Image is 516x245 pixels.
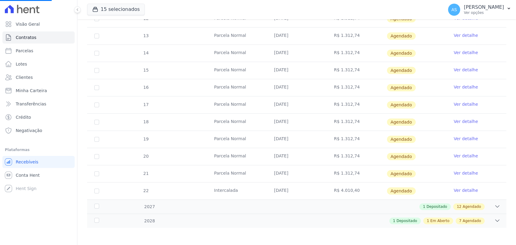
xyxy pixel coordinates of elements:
[454,187,478,193] a: Ver detalhe
[454,50,478,56] a: Ver detalhe
[387,67,416,74] span: Agendado
[267,45,326,62] td: [DATE]
[267,27,326,44] td: [DATE]
[454,67,478,73] a: Ver detalhe
[327,45,387,62] td: R$ 1.312,74
[16,127,42,134] span: Negativação
[16,88,47,94] span: Minha Carteira
[454,136,478,142] a: Ver detalhe
[327,148,387,165] td: R$ 1.312,74
[94,154,99,159] input: default
[207,165,267,182] td: Parcela Normal
[459,218,462,224] span: 7
[2,18,75,30] a: Visão Geral
[327,62,387,79] td: R$ 1.312,74
[462,218,481,224] span: Agendado
[2,111,75,123] a: Crédito
[16,159,38,165] span: Recebíveis
[454,170,478,176] a: Ver detalhe
[454,153,478,159] a: Ver detalhe
[387,84,416,91] span: Agendado
[2,85,75,97] a: Minha Carteira
[143,188,149,193] span: 22
[143,119,149,124] span: 18
[387,32,416,40] span: Agendado
[143,137,149,141] span: 19
[387,187,416,195] span: Agendado
[207,114,267,131] td: Parcela Normal
[94,34,99,38] input: default
[387,50,416,57] span: Agendado
[267,96,326,113] td: [DATE]
[387,118,416,126] span: Agendado
[451,8,457,12] span: AS
[454,84,478,90] a: Ver detalhe
[327,27,387,44] td: R$ 1.312,74
[16,172,40,178] span: Conta Hent
[2,71,75,83] a: Clientes
[207,96,267,113] td: Parcela Normal
[427,218,429,224] span: 1
[94,51,99,56] input: default
[267,148,326,165] td: [DATE]
[94,137,99,142] input: default
[94,171,99,176] input: default
[2,98,75,110] a: Transferências
[327,96,387,113] td: R$ 1.312,74
[207,79,267,96] td: Parcela Normal
[87,4,145,15] button: 15 selecionados
[267,165,326,182] td: [DATE]
[94,189,99,193] input: default
[397,218,417,224] span: Depositado
[143,68,149,73] span: 15
[387,101,416,108] span: Agendado
[143,102,149,107] span: 17
[94,120,99,124] input: default
[16,74,33,80] span: Clientes
[443,1,516,18] button: AS [PERSON_NAME] Ver opções
[427,204,447,209] span: Depositado
[2,169,75,181] a: Conta Hent
[387,136,416,143] span: Agendado
[16,101,46,107] span: Transferências
[2,124,75,137] a: Negativação
[454,118,478,124] a: Ver detalhe
[267,131,326,148] td: [DATE]
[267,79,326,96] td: [DATE]
[207,27,267,44] td: Parcela Normal
[464,10,504,15] p: Ver opções
[94,102,99,107] input: default
[143,85,149,90] span: 16
[2,31,75,44] a: Contratos
[16,34,36,40] span: Contratos
[5,146,72,153] div: Plataformas
[94,68,99,73] input: default
[16,21,40,27] span: Visão Geral
[462,204,481,209] span: Agendado
[143,33,149,38] span: 13
[16,48,33,54] span: Parcelas
[454,32,478,38] a: Ver detalhe
[207,62,267,79] td: Parcela Normal
[267,114,326,131] td: [DATE]
[2,156,75,168] a: Recebíveis
[430,218,449,224] span: Em Aberto
[207,182,267,199] td: Intercalada
[267,182,326,199] td: [DATE]
[2,45,75,57] a: Parcelas
[327,114,387,131] td: R$ 1.312,74
[207,148,267,165] td: Parcela Normal
[94,85,99,90] input: default
[207,131,267,148] td: Parcela Normal
[143,171,149,176] span: 21
[387,170,416,177] span: Agendado
[454,101,478,107] a: Ver detalhe
[393,218,395,224] span: 1
[457,204,461,209] span: 12
[143,50,149,55] span: 14
[327,182,387,199] td: R$ 4.010,40
[16,114,31,120] span: Crédito
[464,4,504,10] p: [PERSON_NAME]
[423,204,425,209] span: 1
[267,62,326,79] td: [DATE]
